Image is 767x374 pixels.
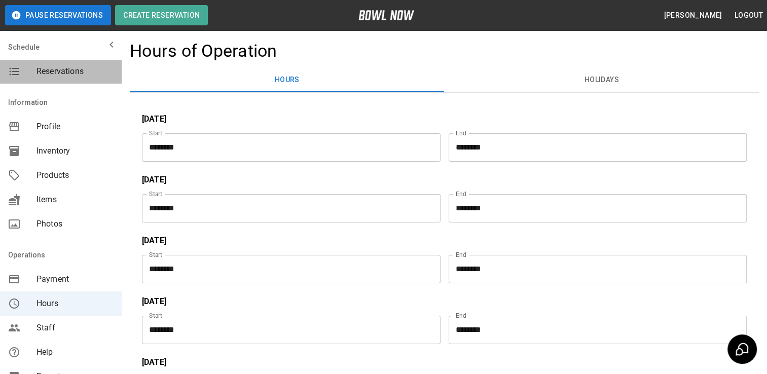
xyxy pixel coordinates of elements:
input: Choose time, selected time is 5:30 PM [449,255,740,283]
p: [DATE] [142,174,747,186]
label: End [456,311,466,320]
p: [DATE] [142,113,747,125]
input: Choose time, selected time is 4:00 PM [142,316,433,344]
button: Create Reservation [115,5,208,25]
button: [PERSON_NAME] [660,6,726,25]
label: Start [149,311,162,320]
input: Choose time, selected time is 12:00 PM [142,194,433,222]
h4: Hours of Operation [130,41,277,62]
label: End [456,129,466,137]
span: Items [36,194,114,206]
button: Pause Reservations [5,5,111,25]
span: Reservations [36,65,114,78]
span: Hours [36,297,114,310]
p: [DATE] [142,235,747,247]
button: Logout [731,6,767,25]
img: logo [358,10,414,20]
div: basic tabs example [130,68,759,92]
span: Photos [36,218,114,230]
input: Choose time, selected time is 6:00 PM [449,316,740,344]
input: Choose time, selected time is 12:00 PM [449,194,740,222]
p: [DATE] [142,356,747,368]
span: Profile [36,121,114,133]
label: Start [149,190,162,198]
span: Inventory [36,145,114,157]
p: [DATE] [142,295,747,308]
button: Hours [130,68,445,92]
label: Start [149,250,162,259]
span: Staff [36,322,114,334]
label: End [456,250,466,259]
span: Products [36,169,114,181]
input: Choose time, selected time is 4:00 PM [449,133,740,162]
span: Help [36,346,114,358]
input: Choose time, selected time is 10:00 AM [142,133,433,162]
label: Start [149,129,162,137]
span: Payment [36,273,114,285]
button: Holidays [445,68,759,92]
input: Choose time, selected time is 4:30 PM [142,255,433,283]
label: End [456,190,466,198]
